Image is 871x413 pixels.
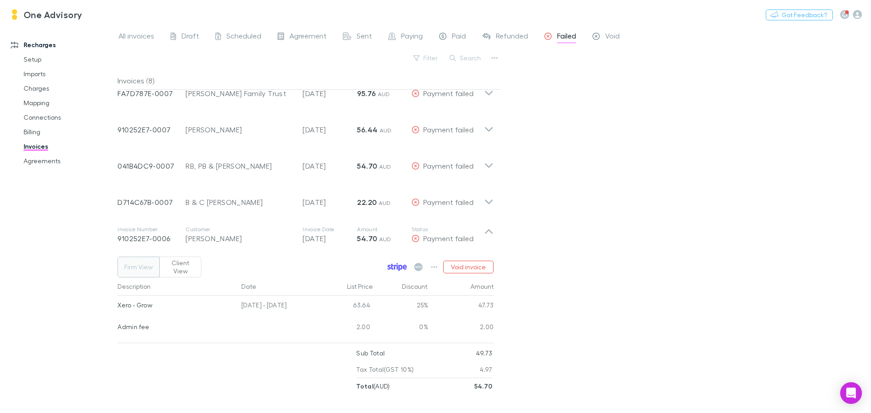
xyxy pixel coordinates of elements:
span: Payment failed [423,89,474,97]
div: [DATE] - [DATE] [238,296,319,317]
span: Void [605,31,620,43]
a: Setup [15,52,122,67]
p: 910252E7-0007 [117,124,186,135]
div: Invoice Number910252E7-0006Customer[PERSON_NAME]Invoice Date[DATE]Amount54.70 AUDStatusPayment fa... [110,217,501,253]
img: One Advisory's Logo [9,9,20,20]
p: Invoice Number [117,226,186,233]
div: Xero - Grow [117,296,234,315]
span: Failed [557,31,576,43]
span: Scheduled [226,31,261,43]
button: Got Feedback? [766,10,833,20]
span: Sent [357,31,372,43]
div: FA7D787E-0007[PERSON_NAME] Family Trust[DATE]95.76 AUDPayment failed [110,72,501,108]
p: Sub Total [356,345,385,361]
p: Amount [357,226,411,233]
span: Payment failed [423,125,474,134]
strong: 54.70 [475,382,493,390]
strong: 56.44 [357,125,377,134]
p: [DATE] [303,88,357,99]
span: AUD [379,199,391,206]
p: [DATE] [303,124,357,135]
button: Firm View [117,257,160,277]
a: Recharges [2,38,122,52]
p: D714C67B-0007 [117,197,186,208]
div: [PERSON_NAME] [186,124,294,135]
p: [DATE] [303,197,357,208]
div: D714C67B-0007B & C [PERSON_NAME][DATE]22.20 AUDPayment failed [110,180,501,217]
a: Invoices [15,139,122,154]
p: FA7D787E-0007 [117,88,186,99]
button: Void invoice [443,261,494,273]
strong: 22.20 [357,198,377,207]
div: 910252E7-0007[PERSON_NAME][DATE]56.44 AUDPayment failed [110,108,501,144]
p: 041B4DC9-0007 [117,160,186,171]
strong: 54.70 [357,234,377,243]
div: RB, PB & [PERSON_NAME] [186,160,294,171]
span: Paid [452,31,466,43]
a: Billing [15,125,122,139]
p: Customer [186,226,294,233]
span: All invoices [118,31,154,43]
span: AUD [380,127,392,134]
p: 4.97 [480,361,492,378]
span: Draft [181,31,199,43]
span: AUD [378,91,390,97]
span: AUD [379,236,391,243]
strong: 54.70 [357,161,377,170]
span: AUD [379,163,391,170]
a: Imports [15,67,122,81]
div: 2.00 [428,317,494,339]
a: One Advisory [4,4,88,25]
span: Agreement [289,31,327,43]
p: 49.73 [476,345,493,361]
a: Agreements [15,154,122,168]
div: 2.00 [319,317,374,339]
button: Client View [159,257,201,277]
div: [PERSON_NAME] [186,233,294,244]
div: 63.64 [319,296,374,317]
strong: Total [356,382,373,390]
span: Payment failed [423,198,474,206]
strong: 95.76 [357,89,376,98]
p: ( AUD ) [356,378,390,394]
p: Status [411,226,484,233]
p: Invoice Date [303,226,357,233]
h3: One Advisory [24,9,83,20]
div: [PERSON_NAME] Family Trust [186,88,294,99]
a: Connections [15,110,122,125]
span: Payment failed [423,161,474,170]
p: 910252E7-0006 [117,233,186,244]
div: Open Intercom Messenger [840,382,862,404]
span: Refunded [496,31,528,43]
div: 25% [374,296,428,317]
p: [DATE] [303,160,357,171]
p: Tax Total (GST 10%) [356,361,414,378]
button: Filter [409,53,443,63]
button: Search [445,53,486,63]
div: 47.73 [428,296,494,317]
div: 0% [374,317,428,339]
a: Charges [15,81,122,96]
span: Payment failed [423,234,474,243]
div: Admin fee [117,317,234,336]
div: B & C [PERSON_NAME] [186,197,294,208]
a: Mapping [15,96,122,110]
p: [DATE] [303,233,357,244]
span: Paying [401,31,423,43]
div: 041B4DC9-0007RB, PB & [PERSON_NAME][DATE]54.70 AUDPayment failed [110,144,501,180]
